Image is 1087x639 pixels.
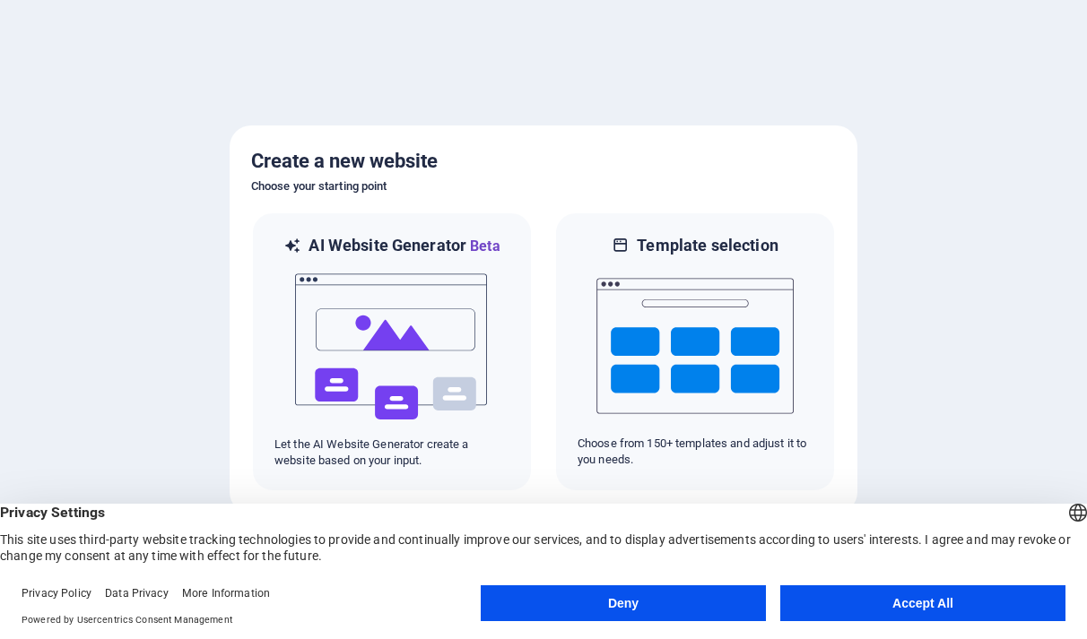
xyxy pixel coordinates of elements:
[554,212,836,492] div: Template selectionChoose from 150+ templates and adjust it to you needs.
[251,147,836,176] h5: Create a new website
[466,237,500,255] span: Beta
[274,436,509,469] p: Let the AI Website Generator create a website based on your input.
[637,235,778,256] h6: Template selection
[578,436,813,468] p: Choose from 150+ templates and adjust it to you needs.
[251,176,836,197] h6: Choose your starting point
[293,257,491,436] img: ai
[309,235,500,257] h6: AI Website Generator
[251,212,533,492] div: AI Website GeneratorBetaaiLet the AI Website Generator create a website based on your input.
